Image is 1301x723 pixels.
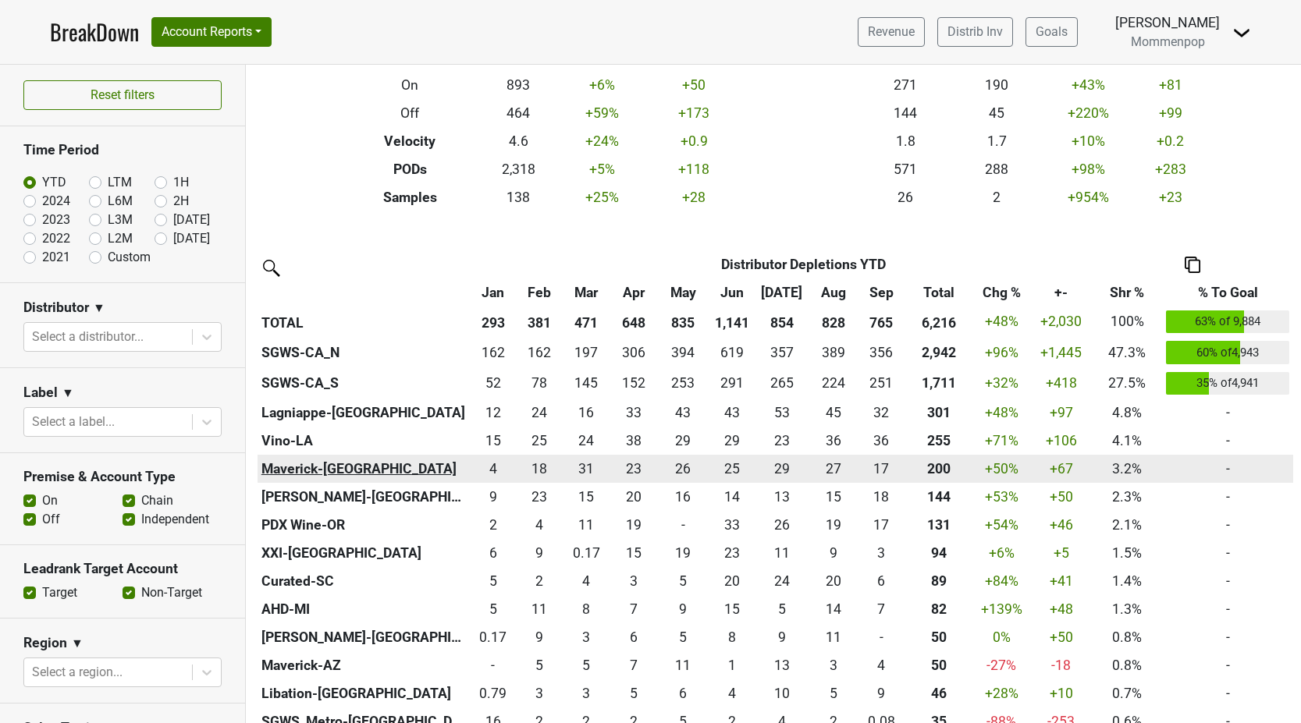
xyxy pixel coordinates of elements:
th: Jul: activate to sort column ascending [755,278,809,307]
td: 4.6 [480,127,556,155]
td: +32 % [972,368,1031,399]
td: 1.7 [951,127,1043,155]
td: +28 [649,183,740,211]
td: 4.416 [516,511,562,539]
td: 28.813 [709,427,755,455]
td: +59 % [556,99,648,127]
label: Chain [141,491,173,510]
div: +106 [1035,431,1088,451]
label: [DATE] [173,229,210,248]
td: 47.3% [1092,337,1163,368]
th: Distributor Depletions YTD [516,250,1092,278]
td: +10 % [1043,127,1134,155]
td: 23.366 [611,455,657,483]
div: 224 [812,373,855,393]
th: 835 [657,307,709,338]
th: SGWS-CA_S [258,368,470,399]
td: 42.651 [657,399,709,427]
label: 2024 [42,192,70,211]
td: +99 [1134,99,1207,127]
div: +97 [1035,402,1088,423]
div: 52 [474,373,513,393]
td: +118 [649,155,740,183]
div: 45 [812,402,855,423]
label: 2H [173,192,189,211]
td: +6 % [556,71,648,99]
td: - [1162,455,1293,483]
td: 3.918 [470,455,516,483]
div: 25 [520,431,559,451]
button: Reset filters [23,80,222,110]
td: 357.376 [755,337,809,368]
div: 36 [862,431,901,451]
td: 45 [951,99,1043,127]
th: Apr: activate to sort column ascending [611,278,657,307]
td: 0.167 [562,539,610,567]
td: +0.2 [1134,127,1207,155]
div: [PERSON_NAME] [1115,12,1220,33]
h3: Label [23,385,58,401]
label: 2021 [42,248,70,267]
th: 854 [755,307,809,338]
td: 32.995 [709,511,755,539]
div: 53 [759,402,805,423]
div: 33 [713,515,752,535]
td: 25.201 [709,455,755,483]
td: 29.45 [657,427,709,455]
th: [PERSON_NAME]-[GEOGRAPHIC_DATA] [258,483,470,511]
td: +25 % [556,183,648,211]
td: 100% [1092,307,1163,338]
span: Mommenpop [1131,34,1205,49]
td: 8.666 [516,539,562,567]
th: On [340,71,480,99]
div: 29 [759,459,805,479]
td: 271 [860,71,951,99]
div: 24 [566,431,607,451]
td: +24 % [556,127,648,155]
th: &nbsp;: activate to sort column ascending [258,278,470,307]
th: XXI-[GEOGRAPHIC_DATA] [258,539,470,567]
td: +48 % [972,399,1031,427]
th: 765 [858,307,905,338]
td: +50 [649,71,740,99]
th: Jun: activate to sort column ascending [709,278,755,307]
td: 223.784 [809,368,858,399]
div: 13 [759,487,805,507]
td: 288 [951,155,1043,183]
th: Lagniappe-[GEOGRAPHIC_DATA] [258,399,470,427]
th: % To Goal: activate to sort column ascending [1162,278,1293,307]
div: 394 [661,342,706,363]
th: 1,141 [709,307,755,338]
div: +418 [1035,373,1088,393]
td: 27.5% [1092,368,1163,399]
div: 4 [474,459,513,479]
div: 389 [812,342,855,363]
a: Revenue [858,17,925,47]
th: 130.749 [905,511,972,539]
label: L3M [108,211,133,229]
td: 464 [480,99,556,127]
th: PDX Wine-OR [258,511,470,539]
label: L2M [108,229,133,248]
td: 16.098 [657,483,709,511]
div: 19 [812,515,855,535]
td: 11.75 [470,399,516,427]
td: 2.001 [470,511,516,539]
div: 15 [474,431,513,451]
td: 9 [809,539,858,567]
th: 255.131 [905,427,972,455]
th: Feb: activate to sort column ascending [516,278,562,307]
div: 265 [759,373,805,393]
td: 4.8% [1092,399,1163,427]
div: 306 [614,342,653,363]
div: 31 [566,459,607,479]
td: 35.555 [809,427,858,455]
td: - [1162,483,1293,511]
th: Sep: activate to sort column ascending [858,278,905,307]
td: 151.802 [611,368,657,399]
div: 24 [520,402,559,423]
td: 15.326 [470,427,516,455]
td: 19.932 [611,483,657,511]
td: 893 [480,71,556,99]
td: 52.29 [470,368,516,399]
